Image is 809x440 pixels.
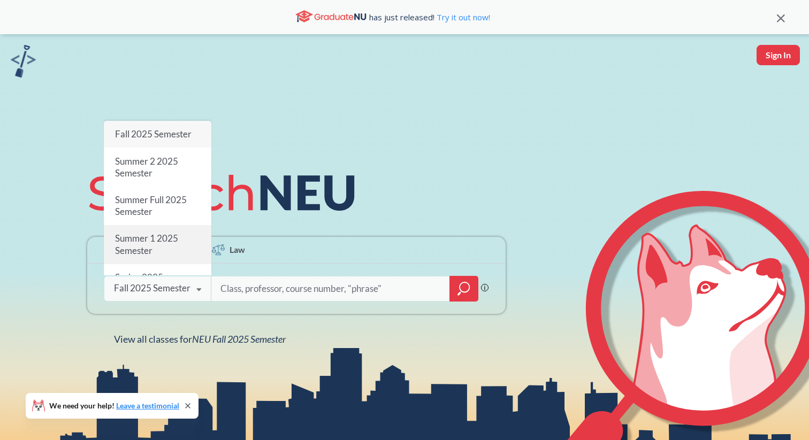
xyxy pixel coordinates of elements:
[49,402,179,410] span: We need your help!
[457,281,470,296] svg: magnifying glass
[11,45,36,81] a: sandbox logo
[369,11,490,23] span: has just released!
[115,155,178,178] span: Summer 2 2025 Semester
[11,45,36,78] img: sandbox logo
[114,333,286,345] span: View all classes for
[115,194,187,217] span: Summer Full 2025 Semester
[115,233,178,256] span: Summer 1 2025 Semester
[434,12,490,22] a: Try it out now!
[116,401,179,410] a: Leave a testimonial
[192,333,286,345] span: NEU Fall 2025 Semester
[757,45,800,65] button: Sign In
[230,243,245,256] span: Law
[219,277,442,300] input: Class, professor, course number, "phrase"
[449,276,478,302] div: magnifying glass
[115,128,192,140] span: Fall 2025 Semester
[115,272,163,295] span: Spring 2025 Semester
[114,282,190,294] div: Fall 2025 Semester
